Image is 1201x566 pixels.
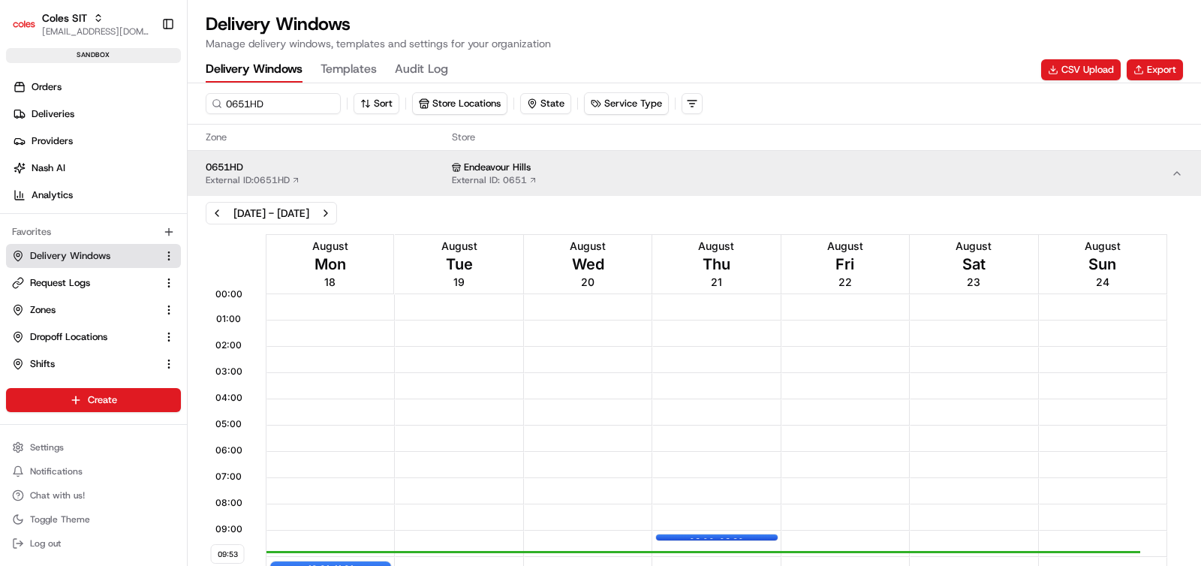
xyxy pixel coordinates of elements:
span: Dropoff Locations [30,330,107,344]
span: 08:00 [215,497,242,509]
span: Fri [835,254,854,275]
span: Delivery Windows [30,249,110,263]
span: 01:00 [216,313,241,325]
button: Toggle Theme [6,509,181,530]
span: August [1085,239,1121,254]
span: 24 [1096,275,1109,290]
button: Coles SIT [42,11,87,26]
span: Request Logs [30,276,90,290]
span: 00:00 [215,288,242,300]
span: 22 [838,275,852,290]
button: State [520,93,571,114]
a: Zones [12,303,157,317]
span: 0651HD [206,161,446,174]
a: External ID:0651HD [206,174,300,186]
button: Templates [321,57,377,83]
button: Audit Log [395,57,448,83]
span: Mon [315,254,346,275]
p: Manage delivery windows, templates and settings for your organization [206,36,551,51]
button: Notifications [6,461,181,482]
span: August [827,239,863,254]
span: Deliveries [32,107,74,121]
span: 20 [581,275,594,290]
button: Chat with us! [6,485,181,506]
button: Delivery Windows [6,244,181,268]
span: 09:53 [211,544,245,564]
button: [EMAIL_ADDRESS][DOMAIN_NAME] [42,26,149,38]
input: Search for a zone [206,93,341,114]
span: Settings [30,441,64,453]
button: Create [6,388,181,412]
a: External ID: 0651 [452,174,537,186]
a: Orders [6,75,187,99]
span: 04:00 [215,392,242,404]
a: Nash AI [6,156,187,180]
button: 0651HDExternal ID:0651HD Endeavour HillsExternal ID: 0651 [188,151,1201,196]
span: August [698,239,734,254]
span: Providers [32,134,73,148]
span: Orders [32,80,62,94]
a: Delivery Windows [12,249,157,263]
a: Analytics [6,183,187,207]
span: 05:00 [215,418,242,430]
button: Export [1127,59,1183,80]
span: 18 [324,275,336,290]
button: Delivery Windows [206,57,303,83]
div: Favorites [6,220,181,244]
span: August [312,239,348,254]
span: Thu [703,254,730,275]
img: Coles SIT [12,12,36,36]
button: Previous week [206,203,227,224]
span: Zones [30,303,56,317]
span: 02:00 [215,339,242,351]
button: Store Locations [412,92,507,115]
span: Store [452,131,1183,144]
span: Create [88,393,117,407]
span: Nash AI [32,161,65,175]
span: Sat [962,254,986,275]
span: Zone [206,131,446,144]
span: 07:00 [215,471,242,483]
span: Tue [446,254,473,275]
span: 06:00 [215,444,242,456]
button: Next week [315,203,336,224]
a: Dropoff Locations [12,330,157,344]
span: Chat with us! [30,489,85,501]
h1: Delivery Windows [206,12,551,36]
button: Zones [6,298,181,322]
div: [DATE] - [DATE] [233,206,309,221]
button: Sort [354,93,399,114]
span: August [570,239,606,254]
button: Coles SITColes SIT[EMAIL_ADDRESS][DOMAIN_NAME] [6,6,155,42]
button: Dropoff Locations [6,325,181,349]
span: 23 [967,275,980,290]
button: Store Locations [413,93,507,114]
span: 03:00 [215,366,242,378]
button: Request Logs [6,271,181,295]
span: Shifts [30,357,55,371]
span: 21 [711,275,722,290]
span: August [441,239,477,254]
button: Settings [6,437,181,458]
button: CSV Upload [1041,59,1121,80]
span: Toggle Theme [30,513,90,525]
span: Wed [572,254,604,275]
span: Log out [30,537,61,549]
span: Analytics [32,188,73,202]
span: August [956,239,992,254]
a: Request Logs [12,276,157,290]
div: sandbox [6,48,181,63]
span: Endeavour Hills [464,161,531,174]
a: Providers [6,129,187,153]
span: 09:00 [215,523,242,535]
button: Shifts [6,352,181,376]
button: Service Type [585,93,668,114]
a: Deliveries [6,102,187,126]
a: Shifts [12,357,157,371]
span: Notifications [30,465,83,477]
span: Sun [1088,254,1116,275]
button: Log out [6,533,181,554]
